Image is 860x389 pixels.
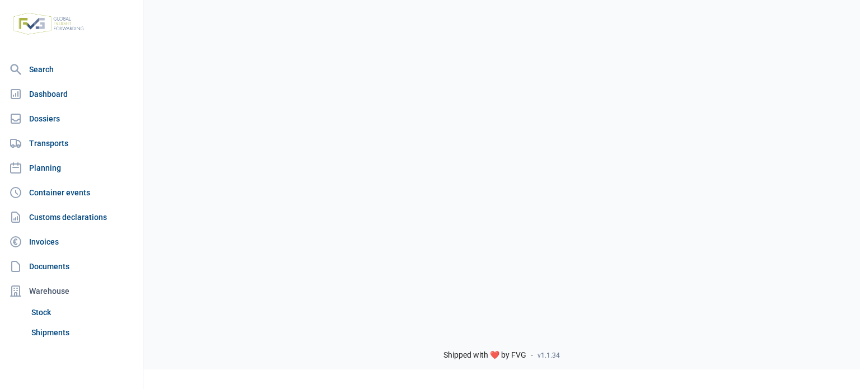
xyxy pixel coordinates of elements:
[4,206,138,228] a: Customs declarations
[9,8,88,39] img: FVG - Global freight forwarding
[4,181,138,204] a: Container events
[531,350,533,360] span: -
[443,350,526,360] span: Shipped with ❤️ by FVG
[4,132,138,154] a: Transports
[27,302,138,322] a: Stock
[4,83,138,105] a: Dashboard
[4,58,138,81] a: Search
[4,280,138,302] div: Warehouse
[4,107,138,130] a: Dossiers
[4,157,138,179] a: Planning
[4,231,138,253] a: Invoices
[4,255,138,278] a: Documents
[537,351,560,360] span: v1.1.34
[27,322,138,343] a: Shipments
